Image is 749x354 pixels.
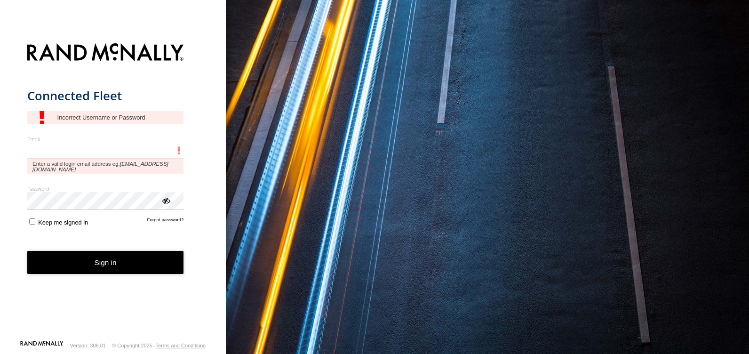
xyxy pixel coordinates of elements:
a: Visit our Website [20,341,64,350]
input: Keep me signed in [29,218,35,225]
div: Version: 308.01 [70,343,106,348]
img: Rand McNally [27,41,184,65]
h1: Connected Fleet [27,88,184,104]
label: Password [27,185,184,192]
span: Keep me signed in [38,219,88,226]
a: Forgot password? [147,217,184,226]
em: [EMAIL_ADDRESS][DOMAIN_NAME] [32,161,168,172]
span: Enter a valid login email address eg. [27,159,184,174]
form: main [27,38,199,340]
div: © Copyright 2025 - [112,343,206,348]
button: Sign in [27,251,184,274]
label: Email [27,136,184,143]
div: ViewPassword [161,195,170,205]
a: Terms and Conditions [156,343,206,348]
